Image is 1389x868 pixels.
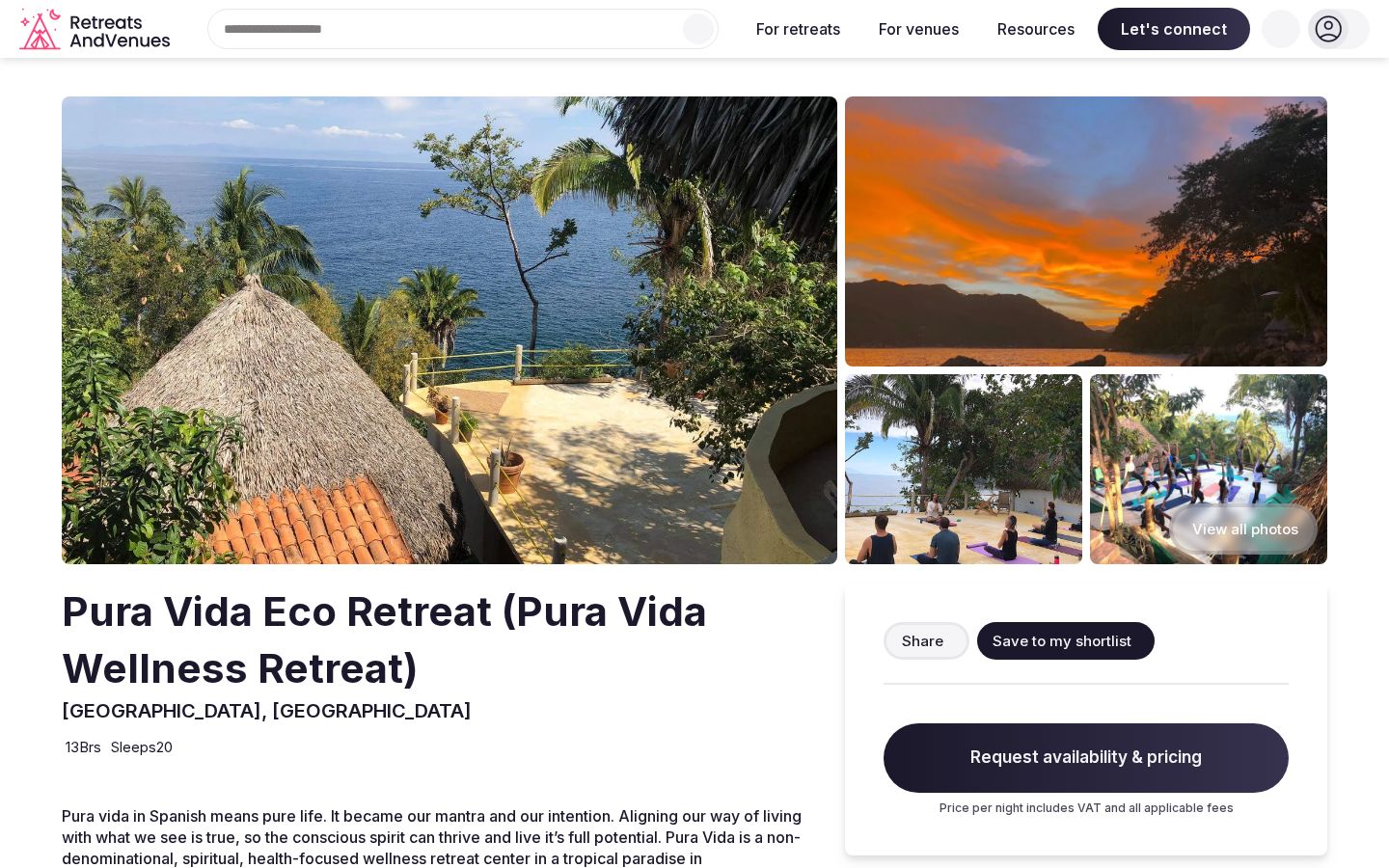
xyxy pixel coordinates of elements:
img: Venue gallery photo [1090,374,1327,564]
img: Venue gallery photo [845,374,1082,564]
button: For retreats [741,8,856,50]
img: Venue cover photo [62,96,837,564]
p: Price per night includes VAT and all applicable fees [884,800,1289,817]
span: Save to my shortlist [993,631,1131,651]
button: Save to my shortlist [977,622,1155,660]
span: [GEOGRAPHIC_DATA], [GEOGRAPHIC_DATA] [62,699,472,722]
button: Share [884,622,969,660]
span: Request availability & pricing [884,723,1289,793]
span: Sleeps 20 [111,737,173,757]
h2: Pura Vida Eco Retreat (Pura Vida Wellness Retreat) [62,583,795,697]
button: View all photos [1169,503,1318,555]
span: 13 Brs [66,737,101,757]
span: Share [902,631,943,651]
button: Resources [982,8,1090,50]
svg: Retreats and Venues company logo [19,8,174,51]
a: Visit the homepage [19,8,174,51]
img: Venue gallery photo [845,96,1327,366]
button: For venues [863,8,974,50]
span: Let's connect [1098,8,1250,50]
